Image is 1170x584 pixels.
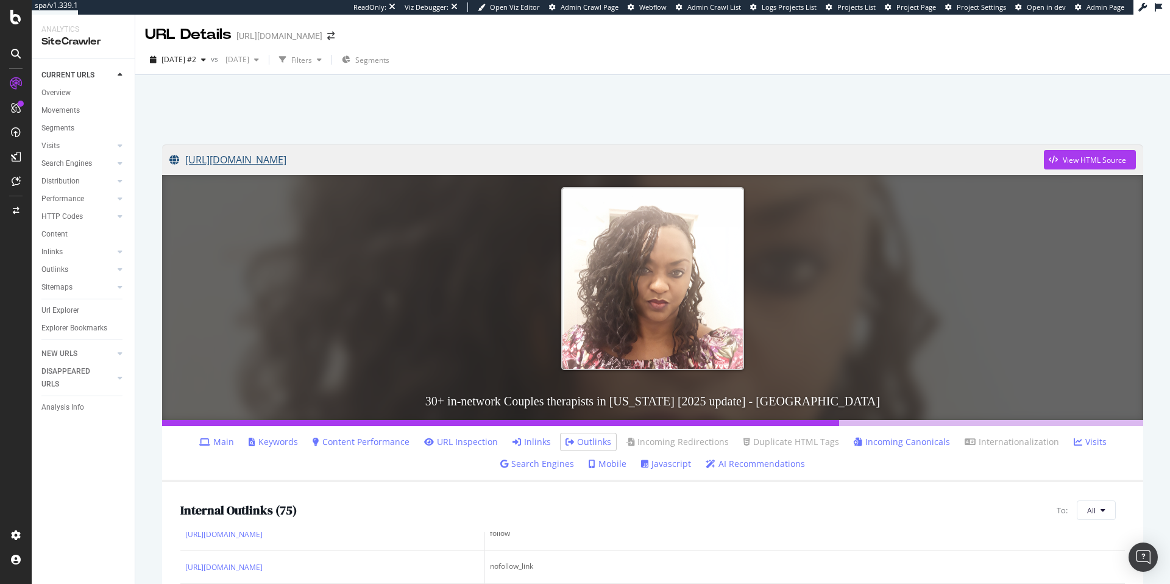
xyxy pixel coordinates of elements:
span: Projects List [837,2,876,12]
a: Open Viz Editor [478,2,540,12]
a: Outlinks [41,263,114,276]
div: Inlinks [41,246,63,258]
a: Segments [41,122,126,135]
span: Admin Page [1087,2,1124,12]
span: Open Viz Editor [490,2,540,12]
a: [URL][DOMAIN_NAME] [185,529,263,541]
a: Explorer Bookmarks [41,322,126,335]
a: Webflow [628,2,667,12]
span: Project Settings [957,2,1006,12]
a: CURRENT URLS [41,69,114,82]
div: CURRENT URLS [41,69,94,82]
div: NEW URLS [41,347,77,360]
div: Content [41,228,68,241]
div: Overview [41,87,71,99]
a: Mobile [589,458,626,470]
span: Admin Crawl List [687,2,741,12]
div: Analytics [41,24,125,35]
a: Visits [1074,436,1107,448]
div: Analysis Info [41,401,84,414]
span: Project Page [896,2,936,12]
a: AI Recommendations [706,458,805,470]
a: [URL][DOMAIN_NAME] [169,144,1044,175]
a: Projects List [826,2,876,12]
td: follow [485,518,1125,551]
h2: Internal Outlinks ( 75 ) [180,504,297,517]
div: Url Explorer [41,304,79,317]
a: Outlinks [565,436,611,448]
a: [URL][DOMAIN_NAME] [185,561,263,574]
a: Url Explorer [41,304,126,317]
div: DISAPPEARED URLS [41,365,103,391]
div: Sitemaps [41,281,73,294]
a: Internationalization [965,436,1059,448]
div: ReadOnly: [353,2,386,12]
div: Filters [291,55,312,65]
div: Open Intercom Messenger [1129,543,1158,572]
div: Segments [41,122,74,135]
button: [DATE] [221,50,264,69]
div: Distribution [41,175,80,188]
button: [DATE] #2 [145,50,211,69]
button: All [1077,500,1116,520]
a: Keywords [249,436,298,448]
div: [URL][DOMAIN_NAME] [236,30,322,42]
a: Performance [41,193,114,205]
div: arrow-right-arrow-left [327,32,335,40]
a: Inlinks [41,246,114,258]
div: SiteCrawler [41,35,125,49]
a: Project Page [885,2,936,12]
div: Movements [41,104,80,117]
a: Analysis Info [41,401,126,414]
span: Webflow [639,2,667,12]
a: Open in dev [1015,2,1066,12]
span: 2025 Sep. 20th [221,54,249,65]
div: Visits [41,140,60,152]
span: Open in dev [1027,2,1066,12]
button: Segments [337,50,394,69]
div: Search Engines [41,157,92,170]
a: HTTP Codes [41,210,114,223]
a: Admin Crawl List [676,2,741,12]
button: View HTML Source [1044,150,1136,169]
a: Sitemaps [41,281,114,294]
a: Logs Projects List [750,2,817,12]
a: URL Inspection [424,436,498,448]
a: Distribution [41,175,114,188]
a: Content [41,228,126,241]
a: Incoming Canonicals [854,436,950,448]
img: 30+ in-network Couples therapists in Ohio [2025 update] - Rula [561,187,744,370]
span: All [1087,505,1096,516]
a: Duplicate HTML Tags [743,436,839,448]
button: Filters [274,50,327,69]
div: Performance [41,193,84,205]
div: View HTML Source [1063,155,1126,165]
td: nofollow_link [485,551,1125,584]
a: Admin Page [1075,2,1124,12]
div: Viz Debugger: [405,2,448,12]
a: DISAPPEARED URLS [41,365,114,391]
h3: 30+ in-network Couples therapists in [US_STATE] [2025 update] - [GEOGRAPHIC_DATA] [162,382,1143,420]
a: Admin Crawl Page [549,2,619,12]
span: 2025 Oct. 9th #2 [161,54,196,65]
span: Segments [355,55,389,65]
a: Inlinks [512,436,551,448]
a: Incoming Redirections [626,436,729,448]
a: Search Engines [41,157,114,170]
span: To: [1057,505,1068,516]
span: Logs Projects List [762,2,817,12]
a: Main [199,436,234,448]
a: NEW URLS [41,347,114,360]
a: Movements [41,104,126,117]
span: Admin Crawl Page [561,2,619,12]
a: Content Performance [313,436,409,448]
a: Visits [41,140,114,152]
a: Javascript [641,458,691,470]
span: vs [211,54,221,64]
a: Overview [41,87,126,99]
div: Outlinks [41,263,68,276]
div: HTTP Codes [41,210,83,223]
div: URL Details [145,24,232,45]
a: Project Settings [945,2,1006,12]
div: Explorer Bookmarks [41,322,107,335]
